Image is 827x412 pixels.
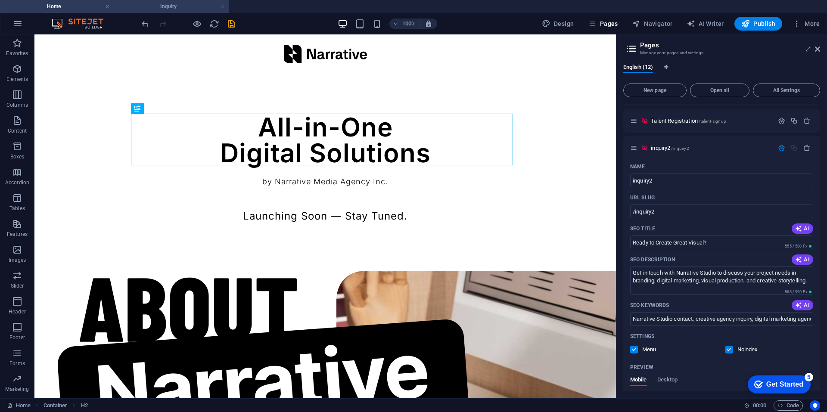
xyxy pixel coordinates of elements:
span: Pages [588,19,618,28]
button: AI [792,300,813,310]
button: New page [623,84,687,97]
p: Name [630,163,645,170]
div: Get Started [25,9,62,17]
span: 555 / 580 Px [785,244,807,248]
input: The page title in search results and browser tabs The page title in search results and browser tabs [630,235,813,249]
span: Open all [694,88,746,93]
span: More [793,19,820,28]
p: SEO Description [630,256,675,263]
p: Header [9,308,26,315]
h3: Manage your pages and settings [640,49,803,57]
div: Preview [630,377,678,393]
div: Remove [803,144,811,152]
span: AI [795,302,810,309]
span: 868 / 990 Px [785,290,807,294]
span: /inquiry2 [671,146,689,151]
button: Usercentrics [810,400,820,411]
span: AI [795,256,810,263]
p: Boxes [10,153,25,160]
p: Content [8,127,27,134]
span: All Settings [757,88,816,93]
p: Define if you want this page to be shown in auto-generated navigation. [642,346,670,353]
textarea: The text in search results and social media [630,266,813,294]
p: Settings [630,333,654,340]
span: 00 00 [753,400,766,411]
span: English (12) [623,62,653,74]
h6: Session time [744,400,767,411]
span: Publish [741,19,775,28]
button: AI [792,223,813,234]
span: Desktop [657,375,678,387]
h6: 100% [402,19,416,29]
button: Navigator [628,17,676,31]
h2: Pages [640,41,820,49]
h4: Inquiry [115,2,229,11]
span: Navigator [632,19,673,28]
div: Talent Registration/talent-signup [648,118,774,124]
i: Save (Ctrl+S) [227,19,236,29]
span: Design [542,19,574,28]
div: Language Tabs [623,64,820,80]
button: reload [209,19,219,29]
span: Click to select. Double-click to edit [81,400,88,411]
button: Pages [584,17,621,31]
label: The page title in search results and browser tabs [630,225,655,232]
button: Publish [734,17,782,31]
span: : [759,402,760,409]
p: URL SLUG [630,194,655,201]
span: Calculated pixel length in search results [783,289,813,295]
button: More [789,17,823,31]
p: Images [9,257,26,263]
div: Get Started 5 items remaining, 0% complete [7,4,70,22]
i: On resize automatically adjust zoom level to fit chosen device. [425,20,432,28]
span: Code [777,400,799,411]
p: Slider [11,282,24,289]
i: Undo: Change pages (Ctrl+Z) [140,19,150,29]
button: AI [792,254,813,265]
input: Last part of the URL for this page [630,204,813,218]
span: Calculated pixel length in search results [783,243,813,249]
button: Code [774,400,803,411]
span: AI Writer [687,19,724,28]
span: /talent-signup [699,119,726,124]
nav: breadcrumb [44,400,88,411]
div: Settings [778,144,785,152]
p: Footer [9,334,25,341]
div: inquiry2/inquiry2 [648,145,774,151]
label: The text in search results and social media [630,256,675,263]
p: Elements [6,76,28,83]
p: Instruct search engines to exclude this page from search results. [737,346,765,353]
p: Forms [9,360,25,367]
div: 5 [64,2,72,10]
img: Editor Logo [50,19,114,29]
p: Favorites [6,50,28,57]
i: Reload page [209,19,219,29]
a: Click to cancel selection. Double-click to open Pages [7,400,31,411]
div: Design (Ctrl+Alt+Y) [538,17,578,31]
button: Click here to leave preview mode and continue editing [192,19,202,29]
span: Mobile [630,375,647,387]
div: Settings [778,117,785,124]
p: SEO Title [630,225,655,232]
button: AI Writer [683,17,728,31]
p: SEO Keywords [630,302,669,309]
p: Features [7,231,28,238]
p: Tables [9,205,25,212]
span: Click to open page [651,118,726,124]
button: Design [538,17,578,31]
button: Open all [690,84,749,97]
p: Accordion [5,179,29,186]
button: save [226,19,236,29]
span: New page [627,88,683,93]
p: Marketing [5,386,29,393]
span: Click to select. Double-click to edit [44,400,68,411]
p: Preview of your page in search results [630,364,653,371]
button: undo [140,19,150,29]
p: Columns [6,102,28,108]
span: inquiry2 [651,145,689,151]
button: 100% [389,19,420,29]
span: AI [795,225,810,232]
div: Remove [803,117,811,124]
button: All Settings [753,84,820,97]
